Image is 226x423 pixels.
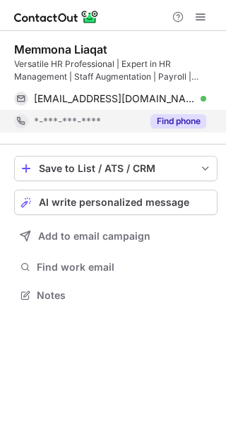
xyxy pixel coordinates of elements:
[37,289,212,302] span: Notes
[37,261,212,274] span: Find work email
[39,197,189,208] span: AI write personalized message
[39,163,193,174] div: Save to List / ATS / CRM
[14,257,218,277] button: Find work email
[14,286,218,305] button: Notes
[14,8,99,25] img: ContactOut v5.3.10
[150,114,206,128] button: Reveal Button
[14,156,218,181] button: save-profile-one-click
[14,190,218,215] button: AI write personalized message
[14,42,107,56] div: Memmona Liaqat
[38,231,150,242] span: Add to email campaign
[14,223,218,249] button: Add to email campaign
[34,92,196,105] span: [EMAIL_ADDRESS][DOMAIN_NAME]
[14,58,218,83] div: Versatile HR Professional | Expert in HR Management | Staff Augmentation | Payroll | Administrati...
